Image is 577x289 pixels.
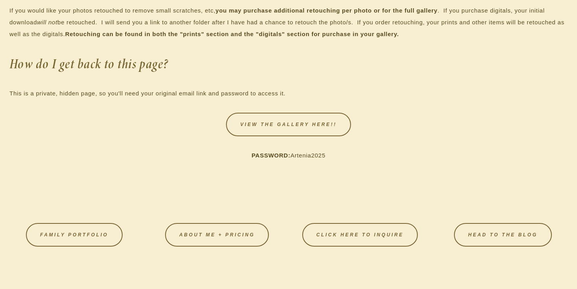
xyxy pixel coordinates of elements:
p: If you would like your photos retouched to remove small scratches, etc, . If you purchase digital... [9,5,568,40]
strong: PASSWORD: [252,152,290,159]
strong: you may purchase additional retouching per photo or for the full gallery [215,7,437,14]
p: Artenia2025 [9,150,568,161]
h2: How do I get back to this page? [9,52,568,76]
strong: Retouching can be found in both the "prints" section and the "digitals" section for purchase in y... [65,31,399,37]
a: About Me + Pricing [165,223,269,247]
p: This is a private, hidden page, so you'll need your original email link and password to access it. [9,88,568,99]
a: HEAD TO THE BLOG [454,223,552,247]
a: VIEW THE GALLERY HERE!! [226,113,351,136]
em: will not [37,19,57,26]
a: FAMILY PORTFOLIO [26,223,123,247]
a: CLICK HERE TO INQUIRE [302,223,418,247]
